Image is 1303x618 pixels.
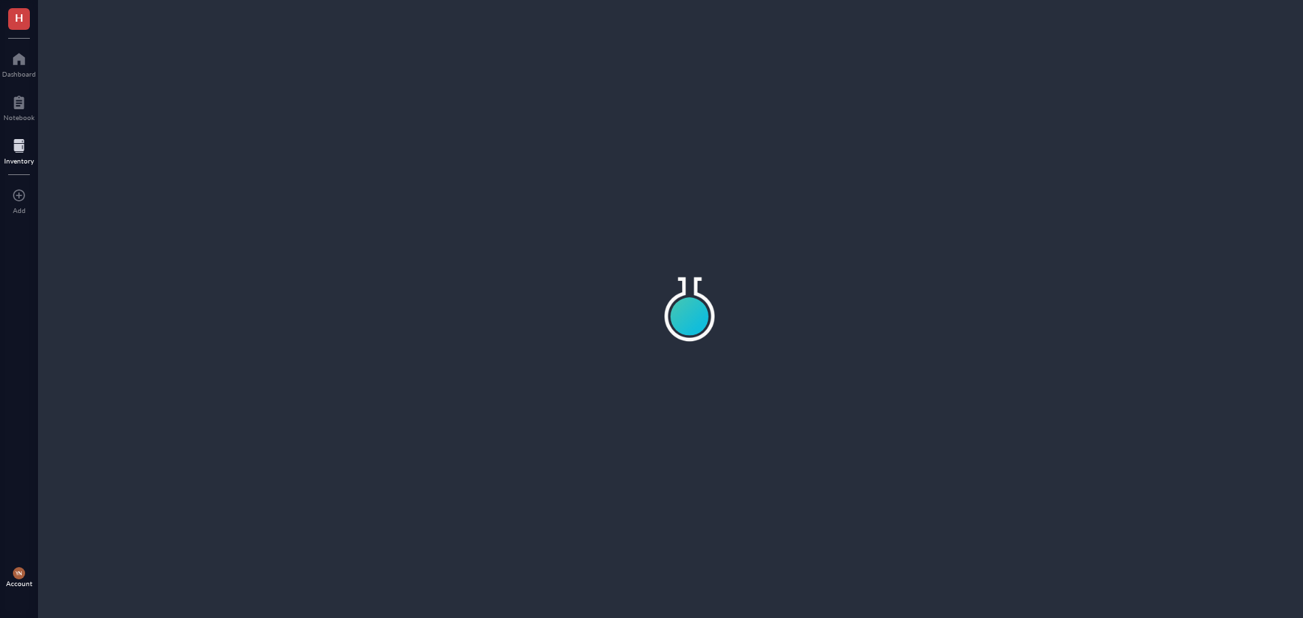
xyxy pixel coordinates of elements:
a: Dashboard [2,48,36,78]
div: Notebook [3,113,35,121]
span: H [15,9,23,26]
div: Inventory [4,157,34,165]
a: Inventory [4,135,34,165]
div: Add [13,206,26,214]
div: Dashboard [2,70,36,78]
span: YN [16,571,22,577]
div: Account [6,579,33,587]
a: Notebook [3,92,35,121]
